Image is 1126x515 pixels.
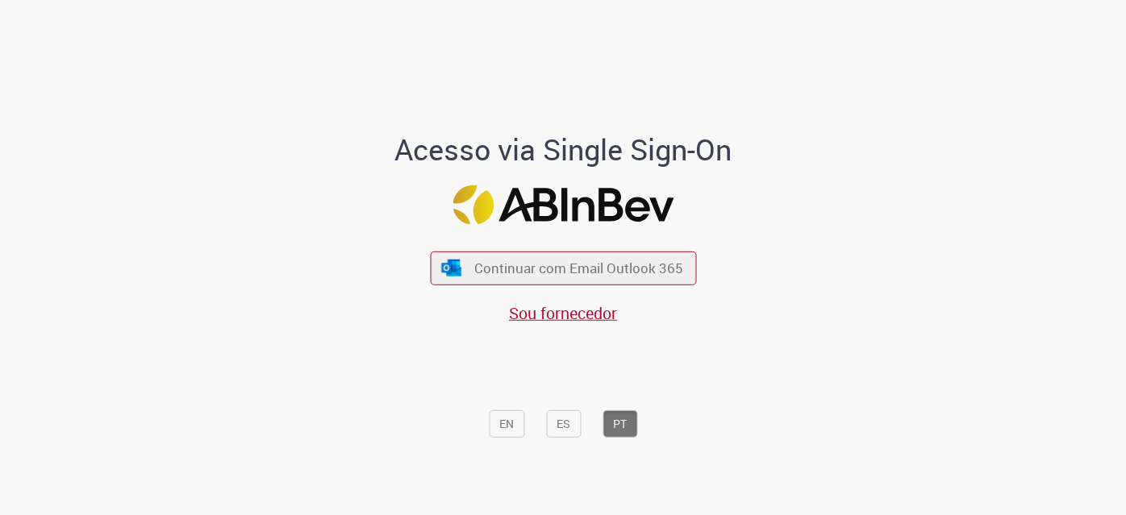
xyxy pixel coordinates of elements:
img: ícone Azure/Microsoft 360 [440,260,463,276]
button: EN [489,410,524,438]
button: ícone Azure/Microsoft 360 Continuar com Email Outlook 365 [430,251,696,284]
img: Logo ABInBev [452,185,674,224]
button: PT [603,410,637,438]
span: Continuar com Email Outlook 365 [474,259,683,277]
a: Sou fornecedor [509,301,617,323]
button: ES [546,410,581,438]
h1: Acesso via Single Sign-On [340,134,787,166]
